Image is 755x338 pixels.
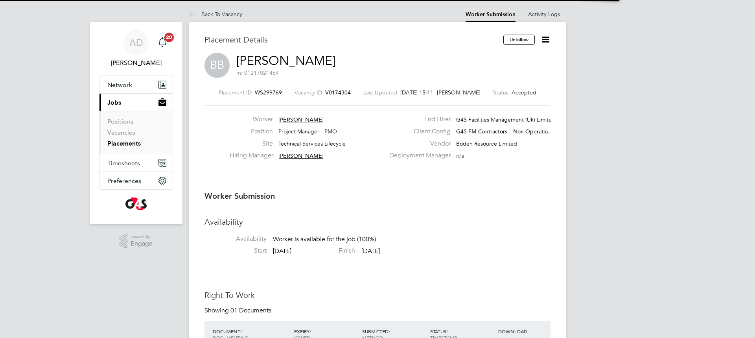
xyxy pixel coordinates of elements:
label: Finish [293,247,355,255]
a: Vacancies [107,129,135,136]
label: Worker [230,115,273,124]
span: WS299769 [255,89,282,96]
label: Client Config [385,127,451,136]
span: Jobs [107,99,121,106]
span: [DATE] [361,247,380,255]
a: Worker Submission [466,11,516,18]
button: Preferences [99,172,173,189]
span: Network [107,81,132,89]
h3: Availability [204,217,551,227]
div: Jobs [99,111,173,154]
span: AD [129,37,143,48]
label: End Hirer [385,115,451,124]
span: Preferences [107,177,141,185]
span: BB [204,53,230,78]
label: Availability [204,235,267,243]
a: Activity Logs [528,11,560,18]
a: 20 [155,30,170,55]
h3: Placement Details [204,35,497,45]
img: g4s-logo-retina.png [125,198,147,210]
label: Start [204,247,267,255]
a: Back To Vacancy [189,11,242,18]
div: Showing [204,307,273,315]
label: Deployment Manager [385,151,451,160]
span: / [389,328,390,334]
span: [DATE] 15:11 - [400,89,437,96]
a: Go to home page [99,198,173,210]
span: G4S Facilities Management (Uk) Limited [456,116,555,123]
span: G4S FM Contractors – Non Operatio… [456,128,553,135]
span: Boden Resource Limited [456,140,517,147]
span: m: 01217021464 [236,69,279,76]
span: Technical Services Lifecycle [278,140,346,147]
span: n/a [456,152,464,159]
button: Jobs [99,94,173,111]
span: / [309,328,311,334]
span: Project Manager - PMO [278,128,337,135]
span: Engage [131,240,153,247]
span: [PERSON_NAME] [278,116,324,123]
h3: Right To Work [204,290,551,300]
a: Positions [107,118,133,125]
button: Network [99,76,173,93]
label: Site [230,140,273,148]
span: Powered by [131,234,153,240]
span: Worker is available for the job (100%) [273,236,376,244]
a: Powered byEngage [120,234,153,249]
label: Last Updated [363,89,397,96]
span: [DATE] [273,247,291,255]
span: 01 Documents [230,307,271,314]
span: 20 [164,33,174,42]
a: [PERSON_NAME] [236,53,335,68]
span: / [446,328,448,334]
label: Placement ID [219,89,252,96]
label: Vacancy ID [295,89,322,96]
span: Timesheets [107,159,140,167]
span: [PERSON_NAME] [278,152,324,159]
label: Vendor [385,140,451,148]
span: Adam Doohan [99,58,173,68]
b: Worker Submission [204,191,275,201]
label: Status [493,89,508,96]
span: V0174304 [325,89,351,96]
span: / [240,328,242,334]
a: Placements [107,140,141,147]
button: Timesheets [99,154,173,172]
a: AD[PERSON_NAME] [99,30,173,68]
nav: Main navigation [90,22,182,224]
span: [PERSON_NAME] [437,89,481,96]
span: Accepted [512,89,536,96]
label: Hiring Manager [230,151,273,160]
button: Unfollow [503,35,535,45]
label: Position [230,127,273,136]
